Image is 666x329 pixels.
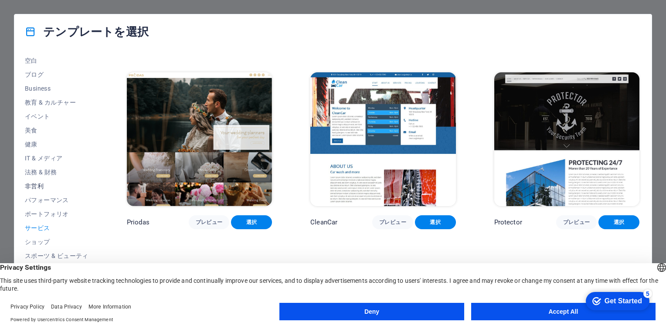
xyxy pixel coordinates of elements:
img: Priodas [127,72,272,206]
span: 健康 [25,141,88,148]
h4: テンプレートを選択 [25,25,149,39]
button: 非営利 [25,179,88,193]
button: プレビュー [556,215,597,229]
button: スポーツ & ビューティ [25,249,88,263]
p: CleanCar [310,218,337,227]
p: Priodas [127,218,150,227]
button: IT & メディア [25,151,88,165]
span: 美食 [25,127,88,134]
div: Get Started 5 items remaining, 0% complete [7,4,71,23]
button: 美食 [25,123,88,137]
span: 教育 & カルチャー [25,99,88,106]
span: ブログ [25,71,88,78]
span: 選択 [605,219,632,226]
div: 5 [65,2,73,10]
button: 法務 & 財務 [25,165,88,179]
span: イベント [25,113,88,120]
span: 選択 [238,219,265,226]
button: パフォーマンス [25,193,88,207]
button: プレビュー [189,215,230,229]
span: スポーツ & ビューティ [25,252,88,259]
button: プレビュー [372,215,413,229]
span: プレビュー [563,219,590,226]
button: Business [25,81,88,95]
button: 選択 [415,215,456,229]
span: 選択 [422,219,449,226]
span: 法務 & 財務 [25,169,88,176]
span: 空白 [25,57,88,64]
span: 非営利 [25,183,88,190]
span: パフォーマンス [25,197,88,204]
p: Protector [494,218,522,227]
button: イベント [25,109,88,123]
span: ショップ [25,238,88,245]
button: ショップ [25,235,88,249]
span: Business [25,85,88,92]
button: 選択 [231,215,272,229]
button: 健康 [25,137,88,151]
button: ポートフォリオ [25,207,88,221]
button: ブログ [25,68,88,81]
button: 空白 [25,54,88,68]
button: 教育 & カルチャー [25,95,88,109]
button: サービス [25,221,88,235]
button: トレード [25,263,88,277]
button: 選択 [598,215,639,229]
span: ポートフォリオ [25,210,88,217]
span: サービス [25,224,88,231]
div: Get Started [26,10,63,17]
span: IT & メディア [25,155,88,162]
span: プレビュー [379,219,406,226]
span: プレビュー [196,219,223,226]
img: CleanCar [310,72,455,206]
img: Protector [494,72,639,206]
